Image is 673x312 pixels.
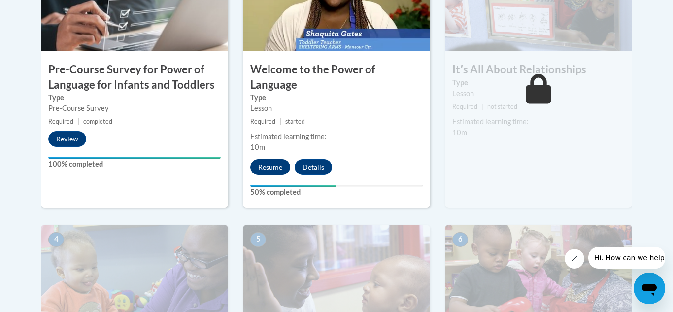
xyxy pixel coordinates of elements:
span: not started [487,103,517,110]
div: Pre-Course Survey [48,103,221,114]
button: Resume [250,159,290,175]
h3: Itʹs All About Relationships [445,62,632,77]
span: completed [83,118,112,125]
span: 10m [250,143,265,151]
button: Review [48,131,86,147]
div: Lesson [452,88,625,99]
span: 5 [250,232,266,247]
span: started [285,118,305,125]
button: Details [295,159,332,175]
span: Hi. How can we help? [6,7,80,15]
label: 100% completed [48,159,221,170]
h3: Pre-Course Survey for Power of Language for Infants and Toddlers [41,62,228,93]
span: 4 [48,232,64,247]
div: Estimated learning time: [250,131,423,142]
iframe: Button to launch messaging window [634,273,665,304]
label: 50% completed [250,187,423,198]
span: | [77,118,79,125]
div: Your progress [250,185,336,187]
iframe: Close message [565,249,584,269]
div: Lesson [250,103,423,114]
span: Required [452,103,477,110]
label: Type [250,92,423,103]
span: 10m [452,128,467,137]
iframe: Message from company [588,247,665,269]
label: Type [452,77,625,88]
span: | [279,118,281,125]
span: | [481,103,483,110]
div: Your progress [48,157,221,159]
span: Required [48,118,73,125]
label: Type [48,92,221,103]
div: Estimated learning time: [452,116,625,127]
span: Required [250,118,275,125]
span: 6 [452,232,468,247]
h3: Welcome to the Power of Language [243,62,430,93]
